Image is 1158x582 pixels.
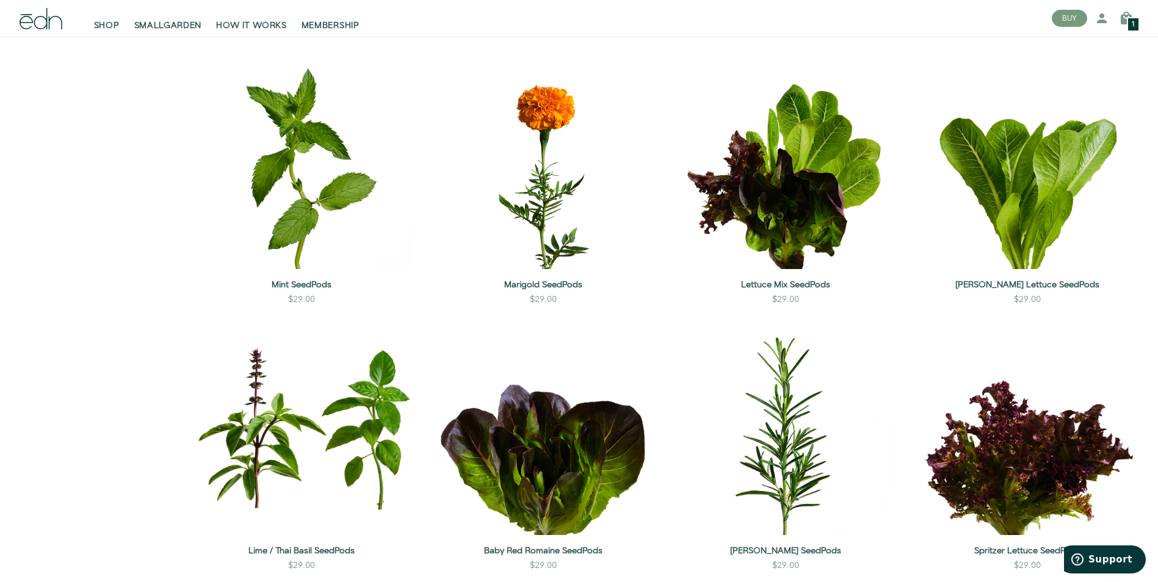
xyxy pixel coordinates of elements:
div: $29.00 [1014,559,1041,572]
a: SHOP [87,5,127,32]
img: Spritzer Lettuce SeedPods [916,313,1138,535]
div: $29.00 [288,559,315,572]
span: MEMBERSHIP [302,20,360,32]
div: $29.00 [772,293,799,306]
img: Baby Red Romaine SeedPods [432,313,654,535]
iframe: Opens a widget where you can find more information [1064,545,1146,576]
img: Rosemary SeedPods [675,313,897,535]
a: [PERSON_NAME] Lettuce SeedPods [916,279,1138,291]
img: Bibb Lettuce SeedPods [916,47,1138,269]
button: BUY [1052,10,1087,27]
a: Lettuce Mix SeedPods [675,279,897,291]
a: Baby Red Romaine SeedPods [432,545,654,557]
img: Marigold SeedPods [432,47,654,269]
div: $29.00 [1014,293,1041,306]
div: $29.00 [530,559,557,572]
a: HOW IT WORKS [209,5,294,32]
a: MEMBERSHIP [294,5,367,32]
a: Mint SeedPods [190,279,413,291]
div: $29.00 [772,559,799,572]
div: $29.00 [530,293,557,306]
span: SHOP [94,20,120,32]
span: HOW IT WORKS [216,20,286,32]
a: Lime / Thai Basil SeedPods [190,545,413,557]
img: Mint SeedPods [190,47,413,269]
img: Lettuce Mix SeedPods [675,47,897,269]
div: $29.00 [288,293,315,306]
img: Lime / Thai Basil SeedPods [190,313,413,535]
a: Marigold SeedPods [432,279,654,291]
span: 1 [1132,21,1135,28]
a: [PERSON_NAME] SeedPods [675,545,897,557]
a: SMALLGARDEN [127,5,209,32]
span: SMALLGARDEN [134,20,202,32]
a: Spritzer Lettuce SeedPods [916,545,1138,557]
